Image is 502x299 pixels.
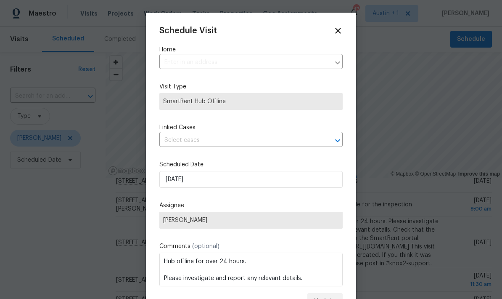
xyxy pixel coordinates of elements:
[159,242,343,251] label: Comments
[192,243,219,249] span: (optional)
[159,171,343,188] input: M/D/YYYY
[159,134,319,147] input: Select cases
[159,253,343,286] textarea: Hub offline for over 24 hours. Please investigate and report any relevant details. Check that the...
[159,160,343,169] label: Scheduled Date
[159,45,343,54] label: Home
[159,56,330,69] input: Enter in an address
[332,135,343,147] button: Open
[159,83,343,91] label: Visit Type
[159,27,217,35] span: Schedule Visit
[333,26,343,35] span: Close
[159,201,343,210] label: Assignee
[163,217,339,224] span: [PERSON_NAME]
[163,97,339,106] span: SmartRent Hub Offline
[159,123,196,132] span: Linked Cases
